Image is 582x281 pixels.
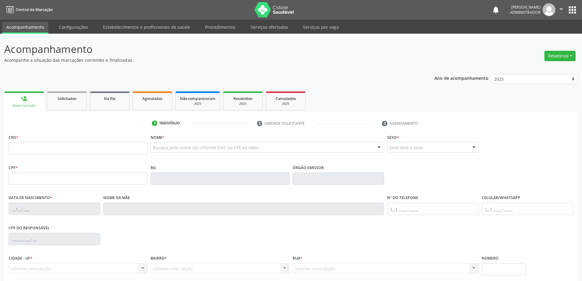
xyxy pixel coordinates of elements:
[233,96,252,101] span: Resolvidos
[9,103,40,108] div: Nova marcação
[4,42,406,57] p: Acompanhamento
[159,120,180,126] div: Indivíduo
[387,193,418,203] label: Nº do Telefone
[152,120,157,126] div: 1
[151,163,156,172] label: RG
[16,7,53,12] span: Central de Marcação
[389,144,423,151] span: Selecione o sexo
[293,254,302,263] label: Rua
[544,51,576,61] button: Relatórios
[2,22,48,34] a: Acompanhamento
[510,10,540,15] span: Administrador
[482,203,573,215] input: (__) _____-_____
[9,233,100,245] input: ___.___.___-__
[4,5,53,15] a: Central de Marcação
[99,22,194,32] a: Estabelecimentos e profissionais de saúde
[9,163,18,172] label: CPF
[104,96,115,101] span: Na fila
[387,133,399,142] label: Sexo
[543,3,555,16] img: img
[55,22,92,32] a: Configurações
[387,203,479,215] input: (__) _____-_____
[9,224,50,233] label: CPF do responsável
[276,96,296,101] span: Cancelados
[153,144,258,151] span: Busque pelo nome (ou informe CNS ou CPF ao lado)
[180,102,215,106] div: 2025
[151,254,167,263] label: Bairro
[21,95,27,102] div: person_add
[151,133,164,142] label: Nome
[4,57,406,63] p: Acompanhe a situação das marcações correntes e finalizadas
[492,6,500,14] button: notifications
[180,96,215,101] span: Não compareceram
[201,22,240,32] a: Procedimentos
[555,3,567,16] button: 
[510,5,540,10] div: [PERSON_NAME]
[270,102,301,106] div: 2025
[558,6,565,12] i: 
[228,102,258,106] div: 2025
[293,163,324,172] label: Órgão emissor
[567,5,578,15] button: apps
[9,193,52,203] label: Data de nascimento
[103,193,130,203] label: Nome da mãe
[9,133,18,142] label: CNS
[142,96,163,101] span: Agendados
[299,22,343,32] a: Serviços por vaga
[482,254,499,263] label: Número
[434,74,489,82] p: Ano de acompanhamento
[246,22,292,32] a: Serviços ofertados
[9,203,100,215] input: __/__/____
[57,96,76,101] span: Solicitados
[482,193,520,203] label: Celular/WhatsApp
